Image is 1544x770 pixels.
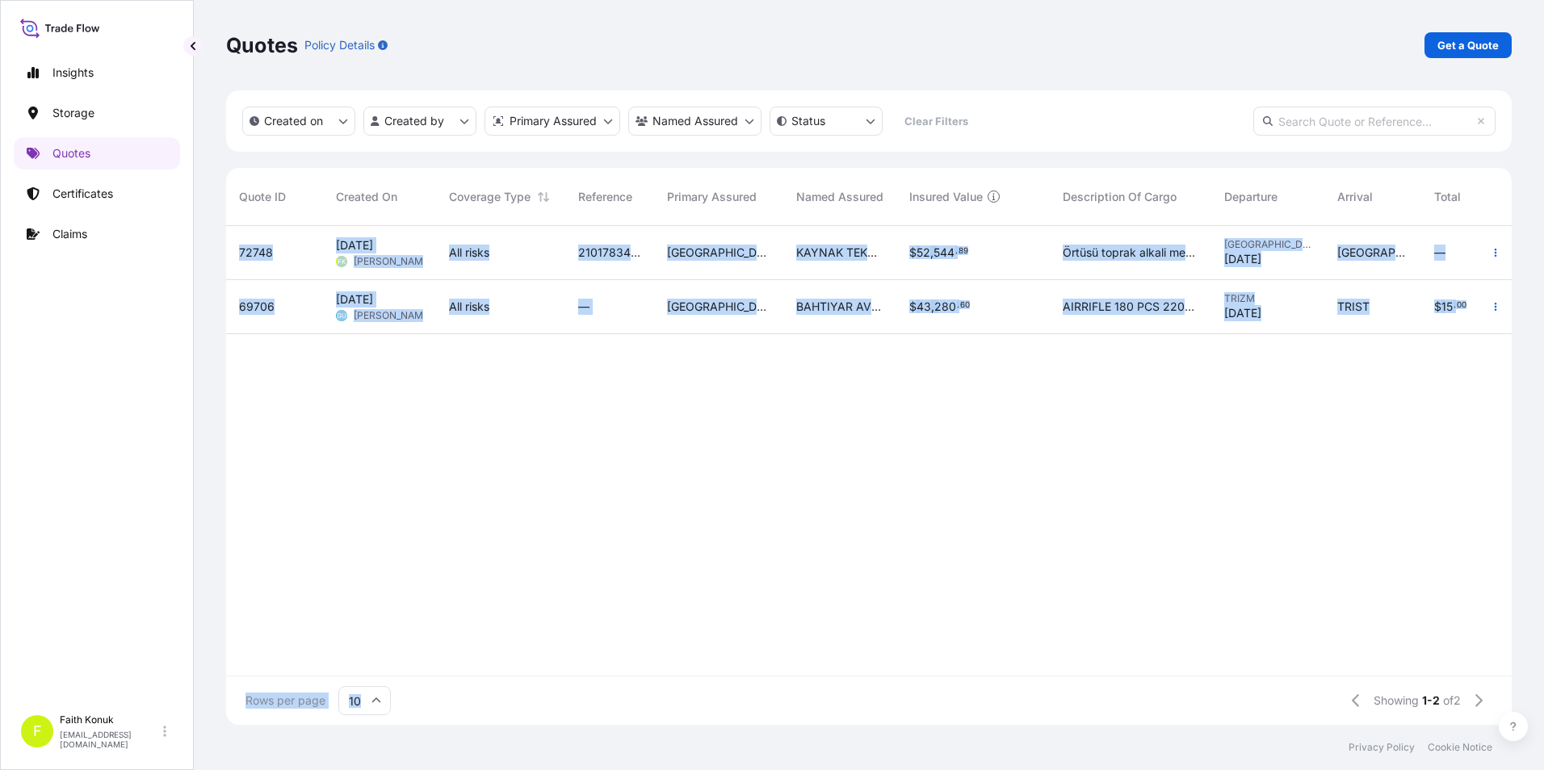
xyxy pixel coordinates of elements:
[1441,301,1453,312] span: 15
[1434,301,1441,312] span: $
[578,189,632,205] span: Reference
[242,107,355,136] button: createdOn Filter options
[60,730,160,749] p: [EMAIL_ADDRESS][DOMAIN_NAME]
[337,308,346,324] span: GU
[14,218,180,250] a: Claims
[1428,741,1492,754] a: Cookie Notice
[336,189,397,205] span: Created On
[336,291,373,308] span: [DATE]
[904,113,968,129] p: Clear Filters
[959,249,968,254] span: 89
[449,245,489,261] span: All risks
[52,226,87,242] p: Claims
[1224,189,1278,205] span: Departure
[934,247,955,258] span: 544
[1454,303,1456,308] span: .
[354,309,432,322] span: [PERSON_NAME]
[1224,292,1311,305] span: TRIZM
[796,299,883,315] span: BAHTIYAR AV MALZ. PAZ.LTD.STI.
[534,187,553,207] button: Sort
[578,299,589,315] span: —
[578,245,641,261] span: 2101783408
[14,56,180,89] a: Insights
[52,65,94,81] p: Insights
[1422,693,1440,709] span: 1-2
[239,189,286,205] span: Quote ID
[1349,741,1415,754] a: Privacy Policy
[909,301,917,312] span: $
[628,107,762,136] button: cargoOwner Filter options
[1063,245,1198,261] span: Örtüsü toprak alkali metal bileşiği 23 PALET / 25875 KG Fatura Refersans numarası : 50004465 INSU...
[1224,251,1261,267] span: [DATE]
[791,113,825,129] p: Status
[1443,693,1461,709] span: of 2
[14,137,180,169] a: Quotes
[245,693,325,709] span: Rows per page
[1337,189,1373,205] span: Arrival
[930,247,934,258] span: ,
[667,245,770,261] span: [GEOGRAPHIC_DATA]
[264,113,323,129] p: Created on
[1253,107,1496,136] input: Search Quote or Reference...
[336,237,373,253] span: [DATE]
[934,301,956,312] span: 280
[1063,189,1177,205] span: Description Of Cargo
[304,37,375,53] p: Policy Details
[770,107,883,136] button: certificateStatus Filter options
[1434,189,1461,205] span: Total
[957,303,959,308] span: .
[909,189,983,205] span: Insured Value
[1434,245,1445,261] span: —
[909,247,917,258] span: $
[449,299,489,315] span: All risks
[917,247,930,258] span: 52
[33,723,42,739] span: F
[667,189,757,205] span: Primary Assured
[1224,238,1311,251] span: [GEOGRAPHIC_DATA]
[667,299,770,315] span: [GEOGRAPHIC_DATA]
[931,301,934,312] span: ,
[510,113,597,129] p: Primary Assured
[1337,245,1408,261] span: [GEOGRAPHIC_DATA]
[485,107,620,136] button: distributor Filter options
[52,145,90,161] p: Quotes
[1224,305,1261,321] span: [DATE]
[354,255,432,268] span: [PERSON_NAME]
[60,714,160,726] p: Faith Konuk
[14,97,180,129] a: Storage
[1424,32,1512,58] a: Get a Quote
[917,301,931,312] span: 43
[52,186,113,202] p: Certificates
[1063,299,1198,315] span: AIRRIFLE 180 PCS 2203 KG INSURANCE PREMIUM 90 USD(TAX INCLUDED)
[960,303,970,308] span: 60
[239,299,275,315] span: 69706
[796,245,883,261] span: KAYNAK TEKNIGI
[652,113,738,129] p: Named Assured
[52,105,94,121] p: Storage
[14,178,180,210] a: Certificates
[955,249,958,254] span: .
[1374,693,1419,709] span: Showing
[363,107,476,136] button: createdBy Filter options
[449,189,531,205] span: Coverage Type
[384,113,444,129] p: Created by
[1337,299,1370,315] span: TRIST
[891,108,981,134] button: Clear Filters
[338,253,346,270] span: FK
[796,189,883,205] span: Named Assured
[1457,303,1466,308] span: 00
[239,245,273,261] span: 72748
[1437,37,1499,53] p: Get a Quote
[226,32,298,58] p: Quotes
